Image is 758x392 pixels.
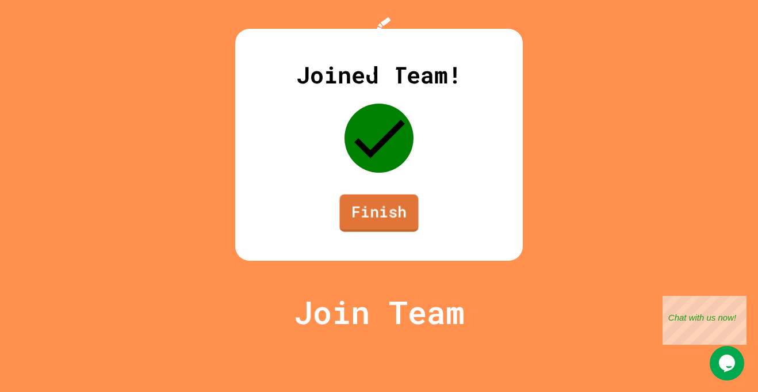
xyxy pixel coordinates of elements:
[356,17,402,75] img: Logo.svg
[710,346,746,380] iframe: chat widget
[663,296,746,345] iframe: chat widget
[294,288,465,336] p: Join Team
[339,195,418,232] a: Finish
